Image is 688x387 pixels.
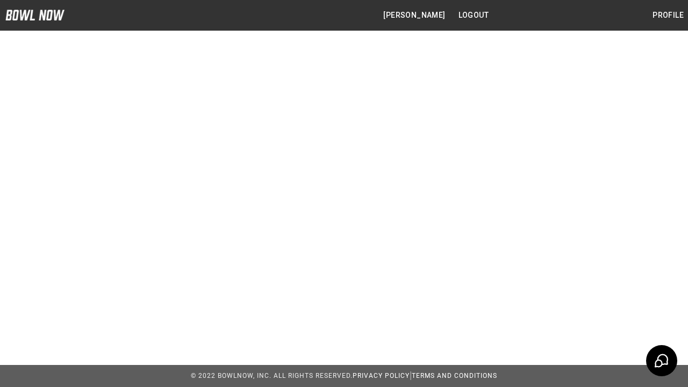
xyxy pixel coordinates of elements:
a: Privacy Policy [353,372,410,379]
img: logo [5,10,64,20]
button: [PERSON_NAME] [379,5,449,25]
a: Terms and Conditions [412,372,497,379]
span: © 2022 BowlNow, Inc. All Rights Reserved. [191,372,353,379]
button: Logout [454,5,493,25]
button: Profile [648,5,688,25]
